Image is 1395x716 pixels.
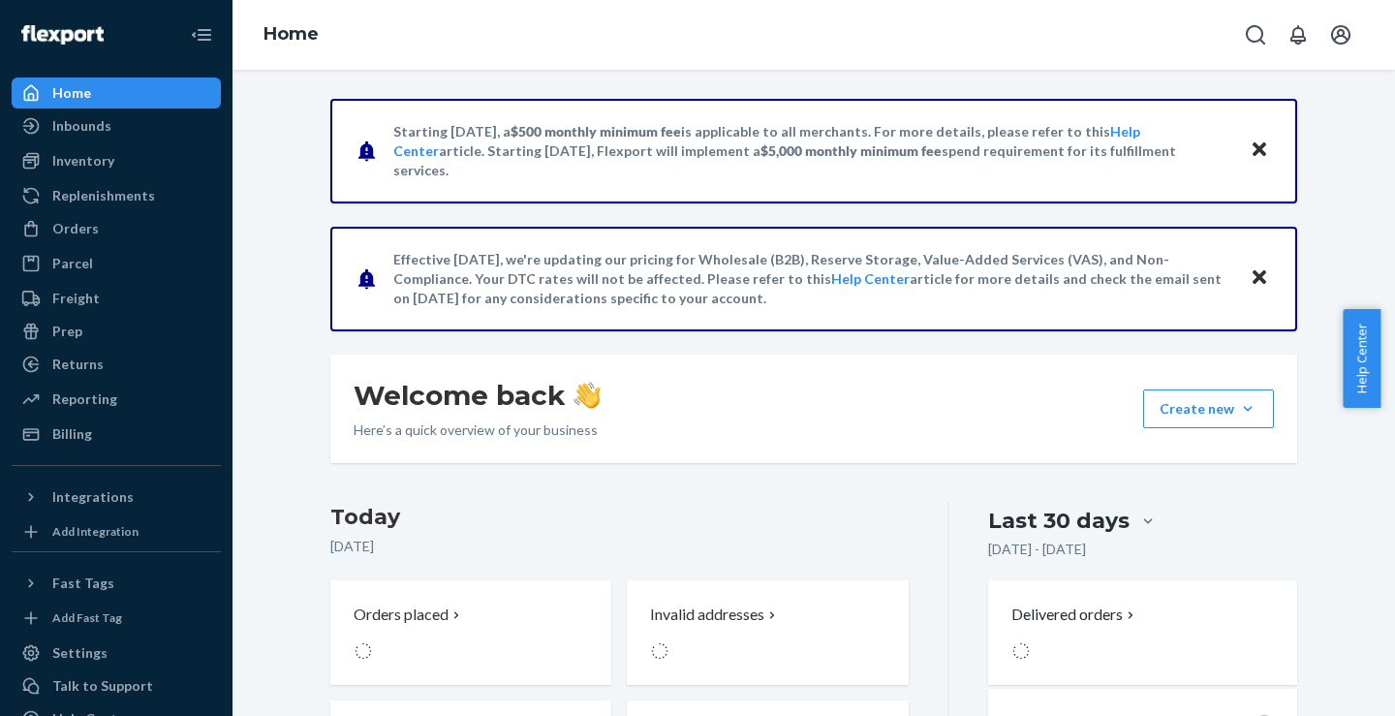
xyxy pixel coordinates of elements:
[52,151,114,171] div: Inventory
[52,523,139,540] div: Add Integration
[1236,16,1275,54] button: Open Search Box
[12,248,221,279] a: Parcel
[330,537,909,556] p: [DATE]
[354,378,601,413] h1: Welcome back
[12,607,221,630] a: Add Fast Tag
[354,604,449,626] p: Orders placed
[511,123,681,140] span: $500 monthly minimum fee
[263,23,319,45] a: Home
[52,676,153,696] div: Talk to Support
[1279,16,1317,54] button: Open notifications
[12,110,221,141] a: Inbounds
[52,424,92,444] div: Billing
[573,382,601,409] img: hand-wave emoji
[52,254,93,273] div: Parcel
[330,580,611,685] button: Orders placed
[12,520,221,544] a: Add Integration
[52,219,99,238] div: Orders
[12,419,221,450] a: Billing
[52,116,111,136] div: Inbounds
[52,487,134,507] div: Integrations
[12,180,221,211] a: Replenishments
[1143,389,1274,428] button: Create new
[393,122,1231,180] p: Starting [DATE], a is applicable to all merchants. For more details, please refer to this article...
[52,389,117,409] div: Reporting
[831,270,910,287] a: Help Center
[182,16,221,54] button: Close Navigation
[52,574,114,593] div: Fast Tags
[12,384,221,415] a: Reporting
[52,609,122,626] div: Add Fast Tag
[393,250,1231,308] p: Effective [DATE], we're updating our pricing for Wholesale (B2B), Reserve Storage, Value-Added Se...
[12,670,221,701] a: Talk to Support
[12,78,221,109] a: Home
[12,145,221,176] a: Inventory
[21,25,104,45] img: Flexport logo
[988,540,1086,559] p: [DATE] - [DATE]
[52,289,100,308] div: Freight
[1343,309,1380,408] button: Help Center
[988,506,1130,536] div: Last 30 days
[12,283,221,314] a: Freight
[12,482,221,513] button: Integrations
[12,349,221,380] a: Returns
[354,420,601,440] p: Here’s a quick overview of your business
[12,213,221,244] a: Orders
[52,355,104,374] div: Returns
[1247,137,1272,165] button: Close
[12,568,221,599] button: Fast Tags
[52,83,91,103] div: Home
[330,502,909,533] h3: Today
[12,638,221,669] a: Settings
[1011,604,1138,626] button: Delivered orders
[52,322,82,341] div: Prep
[1247,265,1272,293] button: Close
[760,142,942,159] span: $5,000 monthly minimum fee
[650,604,764,626] p: Invalid addresses
[627,580,908,685] button: Invalid addresses
[52,186,155,205] div: Replenishments
[12,316,221,347] a: Prep
[52,643,108,663] div: Settings
[1321,16,1360,54] button: Open account menu
[248,7,334,63] ol: breadcrumbs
